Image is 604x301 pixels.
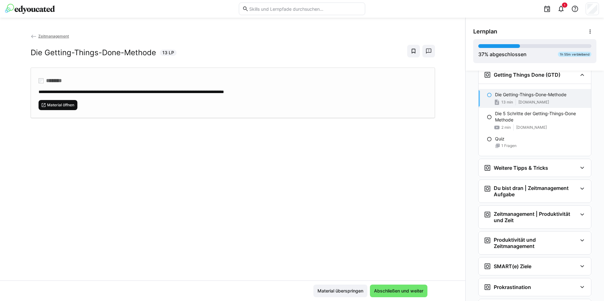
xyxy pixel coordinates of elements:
span: Zeitmanagement [38,34,69,38]
h2: Die Getting-Things-Done-Methode [31,48,156,57]
span: Lernplan [473,28,497,35]
span: Material öffnen [46,103,75,108]
h3: Getting Things Done (GTD) [494,72,560,78]
button: Material überspringen [313,285,367,297]
button: Material öffnen [39,100,78,110]
input: Skills und Lernpfade durchsuchen… [249,6,362,12]
button: Abschließen und weiter [370,285,427,297]
span: Abschließen und weiter [373,288,424,294]
span: 2 min [501,125,511,130]
div: % abgeschlossen [478,50,527,58]
span: Material überspringen [317,288,364,294]
h3: Prokrastination [494,284,531,290]
p: Die 5 Schritte der Getting-Things-Done Methode [495,110,586,123]
p: Die Getting-Things-Done-Methode [495,91,566,98]
h3: Zeitmanagement | Produktivität und Zeit [494,211,577,223]
h3: SMART(e) Ziele [494,263,531,269]
span: 13 LP [162,50,174,56]
span: 37 [478,51,484,57]
div: 1h 55m verbleibend [558,52,591,57]
span: [DOMAIN_NAME] [516,125,547,130]
span: 1 Fragen [501,143,516,148]
a: Zeitmanagement [31,34,69,38]
h3: Du bist dran | Zeitmanagement Aufgabe [494,185,577,198]
span: [DOMAIN_NAME] [518,100,549,105]
span: 1 [564,3,565,7]
h3: Weitere Tipps & Tricks [494,165,548,171]
h3: Produktivität und Zeitmanagement [494,237,577,249]
p: Quiz [495,136,504,142]
span: 13 min [501,100,513,105]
